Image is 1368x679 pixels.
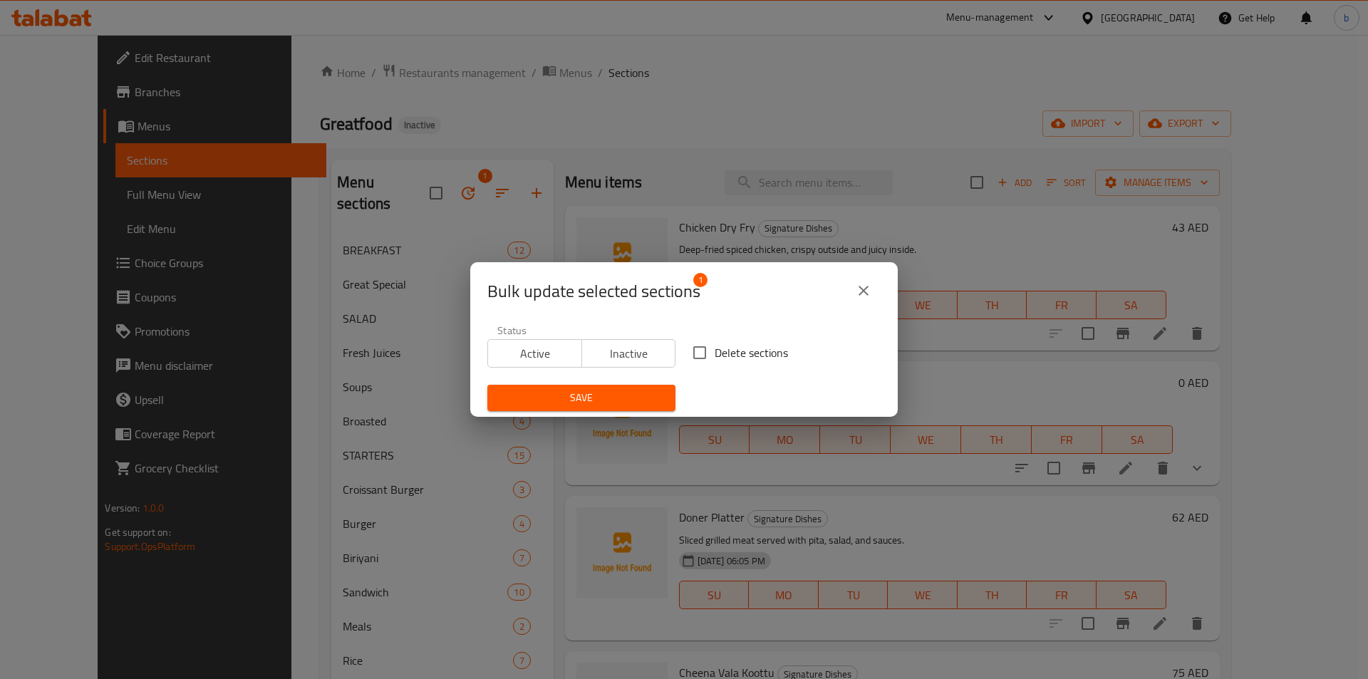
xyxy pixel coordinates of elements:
button: Active [487,339,582,368]
button: Save [487,385,675,411]
button: Inactive [581,339,676,368]
span: Selected section count [487,280,700,303]
span: Delete sections [715,344,788,361]
span: Inactive [588,343,670,364]
span: 1 [693,273,708,287]
button: close [846,274,881,308]
span: Active [494,343,576,364]
span: Save [499,389,664,407]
